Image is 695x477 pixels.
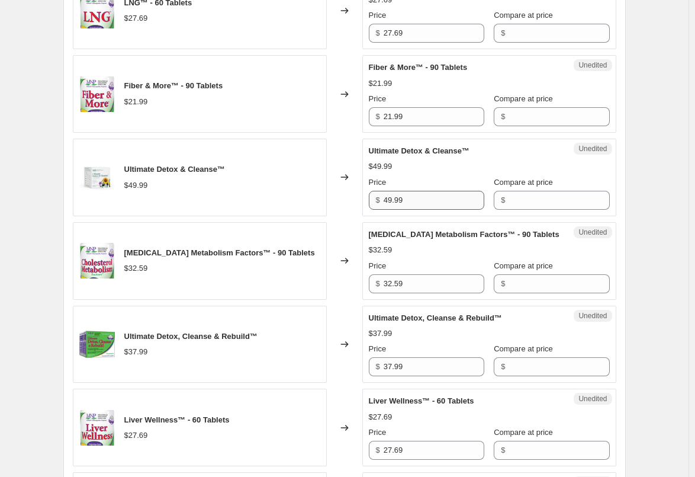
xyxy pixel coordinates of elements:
[578,394,607,404] span: Unedited
[79,159,115,195] img: UDC_80x.png
[369,78,392,89] div: $21.99
[124,12,148,24] div: $27.69
[79,243,115,278] img: MNP-choleterol-metabolism-factors_6fb0e949-f2af-4189-b46c-8573c20df702_80x.jpg
[578,228,607,237] span: Unedited
[124,81,223,90] span: Fiber & More™ - 90 Tablets
[376,28,380,37] span: $
[369,161,392,172] div: $49.99
[124,180,148,191] div: $49.99
[501,362,505,371] span: $
[578,60,607,70] span: Unedited
[124,96,148,108] div: $21.99
[494,178,553,187] span: Compare at price
[494,344,553,353] span: Compare at price
[494,261,553,270] span: Compare at price
[501,446,505,454] span: $
[369,11,387,20] span: Price
[124,430,148,441] div: $27.69
[376,279,380,288] span: $
[376,446,380,454] span: $
[124,165,226,174] span: Ultimate Detox & Cleanse™
[124,262,148,274] div: $32.59
[369,344,387,353] span: Price
[79,410,115,446] img: MNP-liver-wellness_80x.jpg
[494,94,553,103] span: Compare at price
[494,428,553,437] span: Compare at price
[124,346,148,358] div: $37.99
[501,279,505,288] span: $
[369,63,468,72] span: Fiber & More™ - 90 Tablets
[369,313,502,322] span: Ultimate Detox, Cleanse & Rebuild™
[124,248,315,257] span: [MEDICAL_DATA] Metabolism Factors™ - 90 Tablets
[369,230,559,239] span: [MEDICAL_DATA] Metabolism Factors™ - 90 Tablets
[369,178,387,187] span: Price
[501,112,505,121] span: $
[369,261,387,270] span: Price
[501,28,505,37] span: $
[369,94,387,103] span: Price
[79,76,115,112] img: MNP-fiber-and-more_188269b5-8644-4814-9cf9-93602393085d_80x.jpg
[369,328,392,340] div: $37.99
[376,196,380,204] span: $
[79,326,115,362] img: ultimate-detox-rebuild-latest_80x.png
[376,362,380,371] span: $
[369,396,474,405] span: Liver Wellness™ - 60 Tablets
[369,411,392,423] div: $27.69
[578,311,607,321] span: Unedited
[494,11,553,20] span: Compare at price
[124,332,258,341] span: Ultimate Detox, Cleanse & Rebuild™
[501,196,505,204] span: $
[369,428,387,437] span: Price
[369,244,392,256] div: $32.59
[376,112,380,121] span: $
[369,146,470,155] span: Ultimate Detox & Cleanse™
[578,144,607,153] span: Unedited
[124,415,230,424] span: Liver Wellness™ - 60 Tablets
